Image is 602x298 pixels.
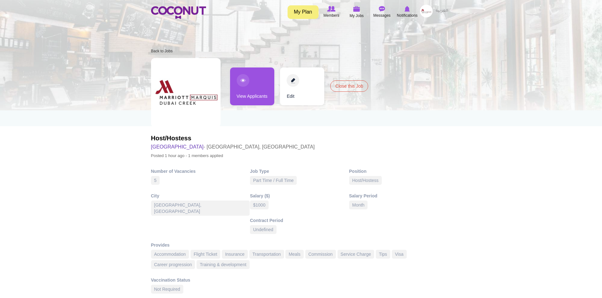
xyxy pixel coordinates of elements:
[250,168,349,174] div: Job Type
[349,168,448,174] div: Position
[250,201,269,209] div: $1000
[250,176,297,185] div: Part Time / Full Time
[151,168,250,174] div: Number of Vacancies
[250,225,277,234] div: Undefined
[280,67,324,105] a: Edit
[395,5,420,19] a: Notifications Notifications
[230,67,274,105] a: View Applicants
[376,250,390,259] div: Tips
[151,260,195,269] div: Career progression
[250,217,349,224] div: Contract Period
[379,6,385,12] img: Messages
[397,12,417,19] span: Notifications
[151,201,250,216] div: [GEOGRAPHIC_DATA], [GEOGRAPHIC_DATA]
[373,12,391,19] span: Messages
[250,193,349,199] div: Salary ($)
[330,80,368,92] a: Close this Job
[151,277,250,283] div: Vaccination Status
[305,250,336,259] div: Commission
[151,242,451,248] div: Provides
[222,250,247,259] div: Insurance
[392,250,407,259] div: Visa
[344,5,369,20] a: My Jobs My Jobs
[350,13,364,19] span: My Jobs
[191,250,221,259] div: Flight Ticket
[151,134,315,143] h2: Host/Hostess
[404,6,410,12] img: Notifications
[337,250,374,259] div: Service Charge
[349,176,382,185] div: Host/Hostess
[151,6,206,19] img: Home
[151,176,160,185] div: 5
[151,49,173,53] a: Back to Jobs
[353,6,360,12] img: My Jobs
[288,5,319,19] a: My Plan
[151,143,315,151] h3: - [GEOGRAPHIC_DATA], [GEOGRAPHIC_DATA]
[319,5,344,19] a: Browse Members Members
[369,5,395,19] a: Messages Messages
[197,260,249,269] div: Training & development
[151,193,250,199] div: City
[151,250,189,259] div: Accommodation
[327,6,335,12] img: Browse Members
[349,201,368,209] div: Month
[249,250,284,259] div: Transportation
[285,250,303,259] div: Meals
[433,5,451,17] a: العربية
[151,285,184,294] div: Not Required
[349,193,448,199] div: Salary Period
[151,144,204,149] a: [GEOGRAPHIC_DATA]
[323,12,339,19] span: Members
[151,151,315,160] p: Posted 1 hour ago - 1 members applied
